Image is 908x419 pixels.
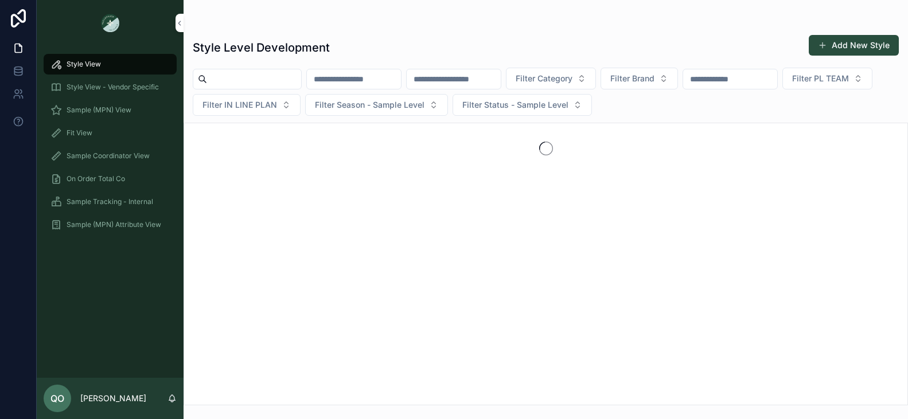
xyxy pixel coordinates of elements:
span: Filter IN LINE PLAN [202,99,277,111]
button: Select Button [782,68,872,89]
span: Style View - Vendor Specific [67,83,159,92]
span: Filter Category [516,73,572,84]
img: App logo [101,14,119,32]
span: Filter PL TEAM [792,73,849,84]
button: Select Button [305,94,448,116]
a: Sample Tracking - Internal [44,191,177,212]
span: Sample Coordinator View [67,151,150,160]
a: On Order Total Co [44,169,177,189]
span: Filter Status - Sample Level [462,99,568,111]
button: Select Button [193,94,301,116]
button: Select Button [453,94,592,116]
h1: Style Level Development [193,40,330,56]
button: Select Button [506,68,596,89]
a: Fit View [44,123,177,143]
button: Select Button [601,68,678,89]
a: Sample (MPN) View [44,100,177,120]
span: Fit View [67,128,92,138]
span: Style View [67,60,101,69]
a: Style View [44,54,177,75]
span: Sample (MPN) Attribute View [67,220,161,229]
span: Sample (MPN) View [67,105,131,115]
button: Add New Style [809,35,899,56]
span: On Order Total Co [67,174,125,183]
p: [PERSON_NAME] [80,393,146,404]
div: scrollable content [37,46,184,250]
span: Filter Season - Sample Level [315,99,424,111]
span: QO [50,391,64,405]
span: Filter Brand [610,73,654,84]
a: Style View - Vendor Specific [44,77,177,97]
a: Sample Coordinator View [44,146,177,166]
a: Sample (MPN) Attribute View [44,214,177,235]
span: Sample Tracking - Internal [67,197,153,206]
